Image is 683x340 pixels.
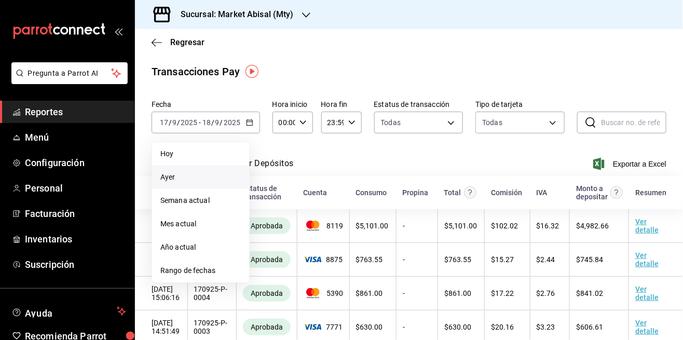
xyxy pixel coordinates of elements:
[152,37,204,47] button: Regresar
[635,217,659,234] a: Ver detalle
[172,8,294,21] h3: Sucursal: Market Abisal (Mty)
[595,158,666,170] button: Exportar a Excel
[491,188,522,197] div: Comisión
[135,277,187,310] td: [DATE] 15:06:16
[220,118,223,127] span: /
[172,118,177,127] input: --
[177,118,180,127] span: /
[114,27,122,35] button: open_drawer_menu
[243,217,291,234] div: Transacciones cobradas de manera exitosa.
[304,255,343,264] span: 8875
[396,209,438,243] td: -
[243,285,291,302] div: Transacciones cobradas de manera exitosa.
[272,101,313,108] label: Hora inicio
[160,172,241,183] span: Ayer
[135,243,187,277] td: [DATE] 15:19:41
[444,289,471,297] span: $ 861.00
[25,207,126,221] span: Facturación
[635,251,659,268] a: Ver detalle
[211,118,214,127] span: /
[152,64,240,79] div: Transacciones Pay
[247,323,287,331] span: Aprobada
[396,243,438,277] td: -
[402,188,428,197] div: Propina
[240,158,294,176] button: Ver Depósitos
[304,288,343,298] span: 5390
[303,188,327,197] div: Cuenta
[242,184,291,201] div: Estatus de transacción
[576,323,603,331] span: $ 606.61
[25,156,126,170] span: Configuración
[202,118,211,127] input: --
[635,285,659,302] a: Ver detalle
[374,101,463,108] label: Estatus de transacción
[491,323,514,331] span: $ 20.16
[381,117,401,128] span: Todas
[7,75,128,86] a: Pregunta a Parrot AI
[321,101,362,108] label: Hora fin
[444,222,477,230] span: $ 5,101.00
[243,319,291,335] div: Transacciones cobradas de manera exitosa.
[11,62,128,84] button: Pregunta a Parrot AI
[25,232,126,246] span: Inventarios
[245,65,258,78] img: Tooltip marker
[576,255,603,264] span: $ 745.84
[537,323,555,331] span: $ 3.23
[180,118,198,127] input: ----
[356,222,389,230] span: $ 5,101.00
[537,255,555,264] span: $ 2.44
[491,222,518,230] span: $ 102.02
[610,186,623,199] svg: Este es el monto resultante del total pagado menos comisión e IVA. Esta será la parte que se depo...
[601,112,666,133] input: Buscar no. de referencia
[576,289,603,297] span: $ 841.02
[464,186,476,199] svg: Este monto equivale al total pagado por el comensal antes de aplicar Comisión e IVA.
[475,101,565,108] label: Tipo de tarjeta
[576,222,609,230] span: $ 4,982.66
[635,188,666,197] div: Resumen
[536,188,547,197] div: IVA
[187,277,236,310] td: 170925-P-0004
[25,105,126,119] span: Reportes
[160,242,241,253] span: Año actual
[356,323,383,331] span: $ 630.00
[247,289,287,297] span: Aprobada
[635,319,659,335] a: Ver detalle
[444,255,471,264] span: $ 763.55
[491,289,514,297] span: $ 17.22
[160,148,241,159] span: Hoy
[491,255,514,264] span: $ 15.27
[396,277,438,310] td: -
[444,188,461,197] div: Total
[444,323,471,331] span: $ 630.00
[537,289,555,297] span: $ 2.76
[25,181,126,195] span: Personal
[159,118,169,127] input: --
[247,222,287,230] span: Aprobada
[135,209,187,243] td: [DATE] 10:16:17
[25,257,126,271] span: Suscripción
[576,184,608,201] div: Monto a depositar
[356,255,383,264] span: $ 763.55
[170,37,204,47] span: Regresar
[356,289,383,297] span: $ 861.00
[247,255,287,264] span: Aprobada
[169,118,172,127] span: /
[25,130,126,144] span: Menú
[223,118,241,127] input: ----
[160,195,241,206] span: Semana actual
[199,118,201,127] span: -
[482,117,502,128] div: Todas
[356,188,387,197] div: Consumo
[28,68,112,79] span: Pregunta a Parrot AI
[25,305,113,318] span: Ayuda
[160,219,241,229] span: Mes actual
[537,222,559,230] span: $ 16.32
[304,323,343,331] span: 7771
[304,221,343,231] span: 8119
[215,118,220,127] input: --
[160,265,241,276] span: Rango de fechas
[152,101,260,108] label: Fecha
[243,251,291,268] div: Transacciones cobradas de manera exitosa.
